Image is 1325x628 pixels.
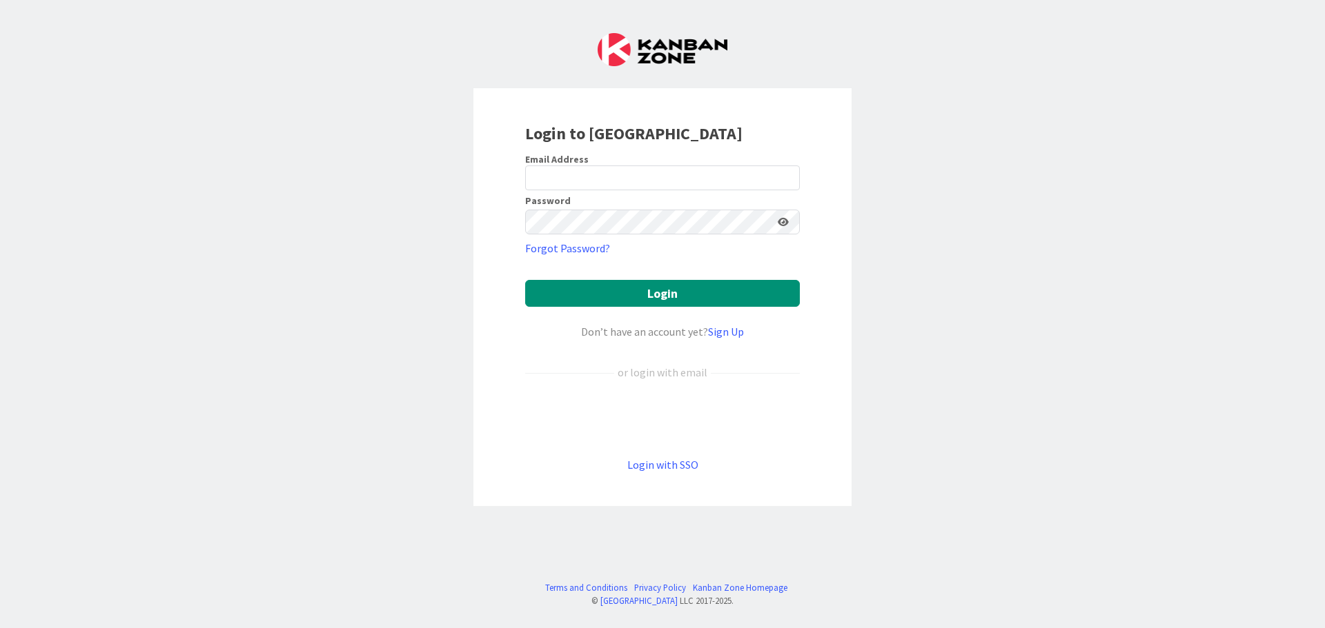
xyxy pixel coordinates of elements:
[518,403,807,434] iframe: Sign in with Google Button
[525,153,589,165] label: Email Address
[525,240,610,256] a: Forgot Password?
[634,581,686,594] a: Privacy Policy
[525,196,571,205] label: Password
[525,280,800,307] button: Login
[525,323,800,340] div: Don’t have an account yet?
[627,458,698,472] a: Login with SSO
[614,364,711,381] div: or login with email
[525,123,743,144] b: Login to [GEOGRAPHIC_DATA]
[693,581,787,594] a: Kanban Zone Homepage
[600,595,678,606] a: [GEOGRAPHIC_DATA]
[545,581,627,594] a: Terms and Conditions
[538,594,787,607] div: © LLC 2017- 2025 .
[708,325,744,338] a: Sign Up
[598,33,727,66] img: Kanban Zone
